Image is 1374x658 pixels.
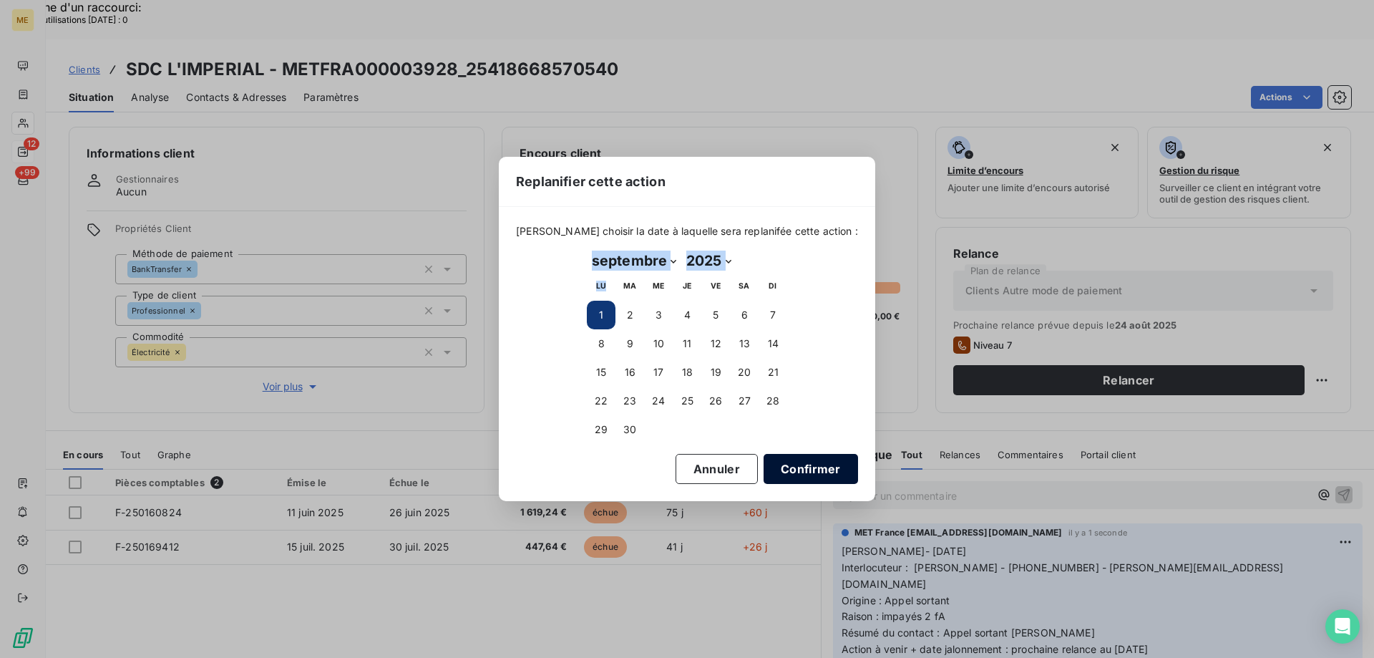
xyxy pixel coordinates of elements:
[587,272,615,301] th: lundi
[516,172,666,191] span: Replanifier cette action
[759,301,787,329] button: 7
[644,387,673,415] button: 24
[673,329,701,358] button: 11
[615,272,644,301] th: mardi
[516,224,858,238] span: [PERSON_NAME] choisir la date à laquelle sera replanifée cette action :
[759,329,787,358] button: 14
[615,329,644,358] button: 9
[701,358,730,387] button: 19
[701,387,730,415] button: 26
[701,272,730,301] th: vendredi
[644,329,673,358] button: 10
[587,301,615,329] button: 1
[701,301,730,329] button: 5
[615,387,644,415] button: 23
[759,272,787,301] th: dimanche
[730,358,759,387] button: 20
[615,358,644,387] button: 16
[676,454,758,484] button: Annuler
[764,454,858,484] button: Confirmer
[644,272,673,301] th: mercredi
[759,358,787,387] button: 21
[587,329,615,358] button: 8
[730,329,759,358] button: 13
[673,272,701,301] th: jeudi
[644,358,673,387] button: 17
[673,301,701,329] button: 4
[587,415,615,444] button: 29
[759,387,787,415] button: 28
[1325,609,1360,644] div: Open Intercom Messenger
[587,387,615,415] button: 22
[701,329,730,358] button: 12
[587,358,615,387] button: 15
[730,387,759,415] button: 27
[644,301,673,329] button: 3
[730,272,759,301] th: samedi
[673,358,701,387] button: 18
[615,415,644,444] button: 30
[673,387,701,415] button: 25
[730,301,759,329] button: 6
[615,301,644,329] button: 2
